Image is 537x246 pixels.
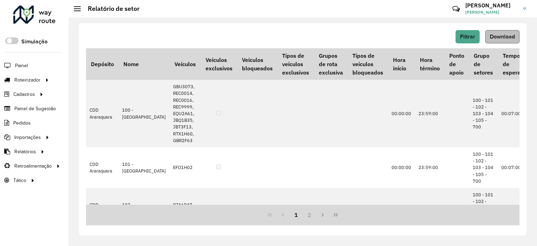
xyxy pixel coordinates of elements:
[289,208,303,222] button: 1
[388,188,415,229] td: 00:00:00
[388,48,415,80] th: Hora início
[498,147,525,188] td: 00:07:00
[415,80,444,147] td: 23:59:00
[303,208,316,222] button: 2
[498,80,525,147] td: 00:07:00
[490,34,515,40] span: Download
[388,80,415,147] td: 00:00:00
[119,188,170,229] td: 102 - [GEOGRAPHIC_DATA]
[13,177,26,184] span: Tático
[170,48,200,80] th: Veículos
[170,188,200,229] td: BZA6B47, EQU2A69
[498,188,525,229] td: 00:07:00
[14,148,36,155] span: Relatórios
[119,147,170,188] td: 101 - [GEOGRAPHIC_DATA]
[86,80,119,147] td: CDD Araraquara
[119,80,170,147] td: 100 - [GEOGRAPHIC_DATA]
[21,37,48,46] label: Simulação
[469,80,498,147] td: 100 - 101 - 102 - 103 - 104 - 105 - 700
[86,188,119,229] td: CDD Araraquara
[469,188,498,229] td: 100 - 101 - 102 - 103 - 104 - 105 - 700
[460,34,475,40] span: Filtrar
[14,105,56,112] span: Painel de Sugestão
[14,134,41,141] span: Importações
[449,1,464,16] a: Contato Rápido
[465,9,518,15] span: [PERSON_NAME]
[170,147,200,188] td: EFO1H02
[13,119,31,127] span: Pedidos
[415,48,444,80] th: Hora término
[81,5,139,13] h2: Relatório de setor
[14,76,41,84] span: Roteirizador
[415,147,444,188] td: 23:59:00
[329,208,342,222] button: Last Page
[444,48,469,80] th: Ponto de apoio
[485,30,520,43] button: Download
[469,48,498,80] th: Grupo de setores
[86,147,119,188] td: CDD Araraquara
[415,188,444,229] td: 23:59:00
[14,162,52,170] span: Retroalimentação
[498,48,525,80] th: Tempo de espera
[456,30,480,43] button: Filtrar
[465,2,518,9] h3: [PERSON_NAME]
[119,48,170,80] th: Nome
[348,48,388,80] th: Tipos de veículos bloqueados
[237,48,277,80] th: Veículos bloqueados
[86,48,119,80] th: Depósito
[170,80,200,147] td: GBU3073, REC0014, REC0016, REC9999, EQU2A61, JBQ1B35, JBT3F13, RTX1H60, GBR2F63
[469,147,498,188] td: 100 - 101 - 102 - 103 - 104 - 105 - 700
[15,62,28,69] span: Painel
[316,208,329,222] button: Next Page
[278,48,314,80] th: Tipos de veículos exclusivos
[314,48,348,80] th: Grupos de rota exclusiva
[201,48,237,80] th: Veículos exclusivos
[388,147,415,188] td: 00:00:00
[13,91,35,98] span: Cadastros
